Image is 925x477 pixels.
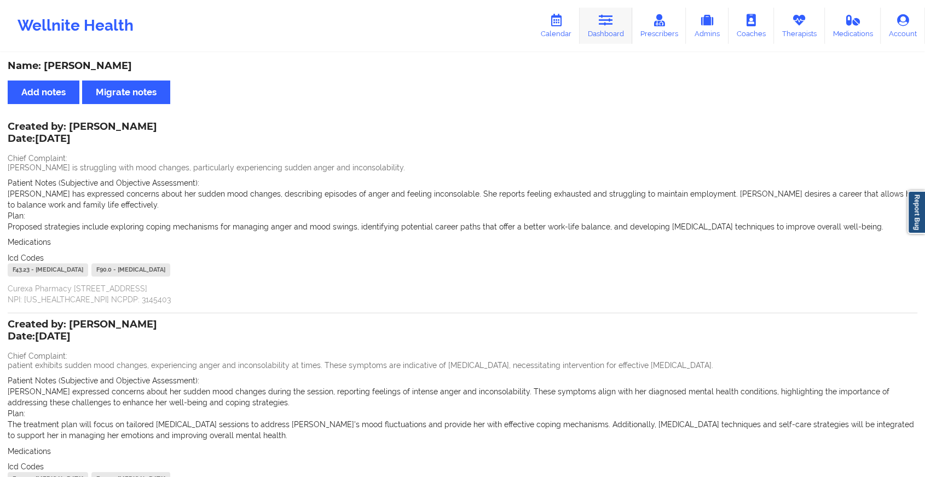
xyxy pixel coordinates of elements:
[8,419,917,441] p: The treatment plan will focus on tailored [MEDICAL_DATA] sessions to address [PERSON_NAME]'s mood...
[8,238,51,246] span: Medications
[8,188,917,210] p: [PERSON_NAME] has expressed concerns about her sudden mood changes, describing episodes of anger ...
[91,263,170,277] div: F90.0 - [MEDICAL_DATA]
[8,154,67,163] span: Chief Complaint:
[8,409,25,418] span: Plan:
[533,8,580,44] a: Calendar
[8,352,67,360] span: Chief Complaint:
[825,8,881,44] a: Medications
[8,179,199,187] span: Patient Notes (Subjective and Objective Assessment):
[8,121,157,146] div: Created by: [PERSON_NAME]
[881,8,925,44] a: Account
[8,221,917,232] p: Proposed strategies include exploring coping mechanisms for managing anger and mood swings, ident...
[8,447,51,456] span: Medications
[8,283,917,305] p: Curexa Pharmacy [STREET_ADDRESS] NPI: [US_HEALTHCARE_NPI] NCPDP: 3145403
[8,360,917,371] p: patient exhibits sudden mood changes, experiencing anger and inconsolability at times. These symp...
[632,8,686,44] a: Prescribers
[907,191,925,234] a: Report Bug
[580,8,632,44] a: Dashboard
[8,376,199,385] span: Patient Notes (Subjective and Objective Assessment):
[8,254,44,262] span: Icd Codes
[8,319,157,344] div: Created by: [PERSON_NAME]
[8,386,917,408] p: [PERSON_NAME] expressed concerns about her sudden mood changes during the session, reporting feel...
[82,81,170,104] button: Migrate notes
[8,330,157,344] p: Date: [DATE]
[774,8,825,44] a: Therapists
[8,162,917,173] p: [PERSON_NAME] is struggling with mood changes, particularly experiencing sudden anger and inconso...
[686,8,729,44] a: Admins
[8,462,44,471] span: Icd Codes
[8,263,88,277] div: F43.23 - [MEDICAL_DATA]
[8,60,917,72] div: Name: [PERSON_NAME]
[8,81,79,104] button: Add notes
[8,211,25,220] span: Plan:
[8,132,157,146] p: Date: [DATE]
[729,8,774,44] a: Coaches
